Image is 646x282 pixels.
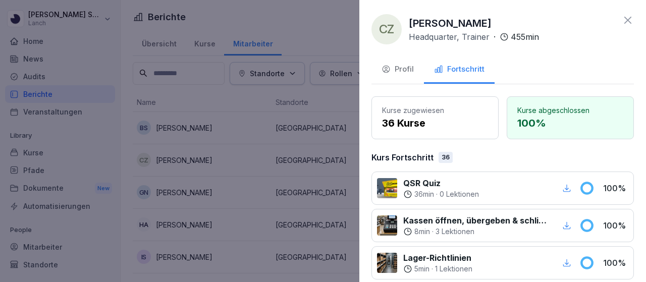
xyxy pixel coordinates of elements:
p: Kurs Fortschritt [371,151,434,163]
button: Profil [371,57,424,84]
div: · [403,227,548,237]
div: CZ [371,14,402,44]
p: 100 % [517,116,623,131]
p: Kurse abgeschlossen [517,105,623,116]
p: 3 Lektionen [436,227,474,237]
p: QSR Quiz [403,177,479,189]
div: · [403,264,472,274]
p: 100 % [603,182,628,194]
p: 100 % [603,257,628,269]
p: 8 min [414,227,430,237]
div: 36 [439,152,453,163]
p: 36 Kurse [382,116,488,131]
p: 100 % [603,219,628,232]
p: Headquarter, Trainer [409,31,490,43]
p: 36 min [414,189,434,199]
p: 0 Lektionen [440,189,479,199]
div: Fortschritt [434,64,484,75]
p: 5 min [414,264,429,274]
p: [PERSON_NAME] [409,16,492,31]
div: · [403,189,479,199]
div: Profil [382,64,414,75]
p: 1 Lektionen [435,264,472,274]
div: · [409,31,539,43]
button: Fortschritt [424,57,495,84]
p: 455 min [511,31,539,43]
p: Kassen öffnen, übergeben & schließen [403,214,548,227]
p: Lager-Richtlinien [403,252,472,264]
p: Kurse zugewiesen [382,105,488,116]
